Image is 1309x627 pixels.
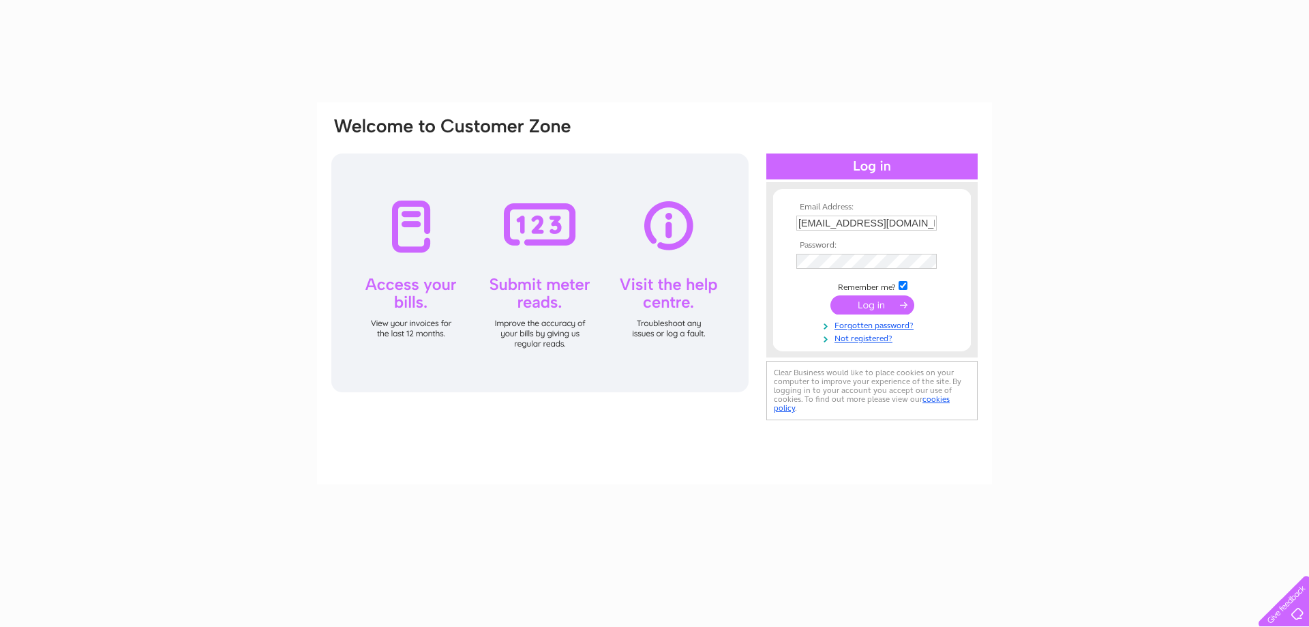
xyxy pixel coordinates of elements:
th: Password: [793,241,951,250]
div: Clear Business would like to place cookies on your computer to improve your experience of the sit... [766,361,978,420]
td: Remember me? [793,279,951,293]
a: cookies policy [774,394,950,413]
a: Not registered? [796,331,951,344]
th: Email Address: [793,203,951,212]
a: Forgotten password? [796,318,951,331]
input: Submit [830,295,914,315]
